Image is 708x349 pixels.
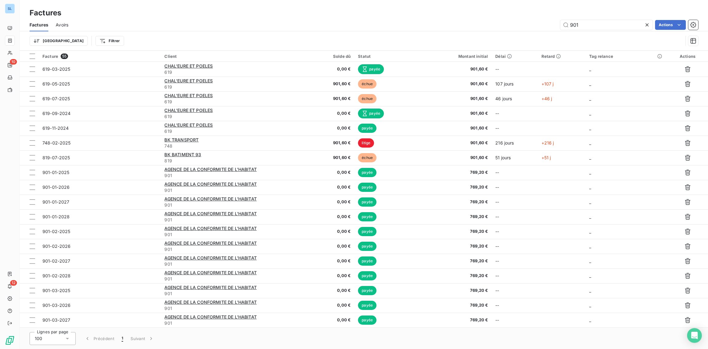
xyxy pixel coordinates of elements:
span: 0,00 € [314,66,351,72]
span: 0,00 € [314,302,351,308]
span: 748 [164,143,306,149]
span: 819 [164,158,306,164]
span: payée [358,301,376,310]
span: Avoirs [56,22,68,28]
span: 748-02-2025 [42,140,71,145]
div: Retard [541,54,582,59]
span: 901-02-2026 [42,244,71,249]
span: 901,60 € [417,66,488,72]
div: Solde dû [314,54,351,59]
span: 901 [164,187,306,193]
img: Logo LeanPay [5,335,15,345]
span: CHAL'EURE ET POELES [164,108,213,113]
button: Suivant [127,332,158,345]
span: AGENCE DE LA CONFORMITE DE L'HABITAT [164,196,256,201]
span: 0,00 € [314,125,351,131]
span: CHAL'EURE ET POELES [164,78,213,83]
span: 901,60 € [314,155,351,161]
span: 901 [164,246,306,252]
span: Factures [30,22,48,28]
span: 619 [164,84,306,90]
span: payée [358,183,376,192]
span: AGENCE DE LA CONFORMITE DE L'HABITAT [164,167,256,172]
span: 901-02-2028 [42,273,71,278]
span: payée [358,271,376,280]
td: -- [492,209,537,224]
span: payée [358,315,376,325]
span: AGENCE DE LA CONFORMITE DE L'HABITAT [164,181,256,187]
span: 901 [164,217,306,223]
span: _ [589,155,591,160]
td: -- [492,224,537,239]
td: -- [492,327,537,342]
span: 901,60 € [314,96,351,102]
span: 0,00 € [314,184,351,190]
span: _ [589,96,591,101]
span: CHAL'EURE ET POELES [164,93,213,98]
td: 107 jours [492,77,537,91]
td: -- [492,62,537,77]
span: 619-09-2024 [42,111,71,116]
h3: Factures [30,7,61,18]
span: 0,00 € [314,258,351,264]
span: 1 [122,335,123,342]
span: AGENCE DE LA CONFORMITE DE L'HABITAT [164,255,256,260]
span: _ [589,273,591,278]
div: Délai [495,54,534,59]
span: 619-07-2025 [42,96,70,101]
span: 901,60 € [417,96,488,102]
span: 901-03-2025 [42,288,70,293]
td: -- [492,254,537,268]
div: SL [5,4,15,14]
span: _ [589,229,591,234]
span: _ [589,170,591,175]
button: [GEOGRAPHIC_DATA] [30,36,88,46]
span: litige [358,138,374,148]
span: 901-02-2025 [42,229,70,234]
span: 769,20 € [417,243,488,249]
span: 0,00 € [314,199,351,205]
span: +107 j [541,81,554,86]
span: _ [589,199,591,204]
span: BK BATIMENT 93 [164,152,201,157]
td: 51 jours [492,150,537,165]
span: échue [358,79,376,89]
span: AGENCE DE LA CONFORMITE DE L'HABITAT [164,270,256,275]
span: _ [589,288,591,293]
span: 10 [10,59,17,65]
span: 901-01-2026 [42,184,70,190]
span: 901-03-2026 [42,303,71,308]
span: 901-01-2025 [42,170,70,175]
span: 901,60 € [417,125,488,131]
span: échue [358,153,376,162]
span: AGENCE DE LA CONFORMITE DE L'HABITAT [164,299,256,305]
button: Filtrer [95,36,124,46]
span: 769,20 € [417,258,488,264]
span: 0,00 € [314,288,351,294]
span: 901 [164,202,306,208]
button: Précédent [81,332,118,345]
span: 619-11-2024 [42,125,69,131]
span: CHAL'EURE ET POELES [164,122,213,128]
span: 901,60 € [314,81,351,87]
span: 901,60 € [417,155,488,161]
td: -- [492,106,537,121]
span: 901 [164,320,306,326]
span: 901-02-2027 [42,258,70,264]
span: 769,20 € [417,273,488,279]
span: 0,00 € [314,214,351,220]
span: _ [589,81,591,86]
td: -- [492,283,537,298]
td: -- [492,239,537,254]
button: Actions [655,20,686,30]
td: -- [492,313,537,327]
span: _ [589,66,591,72]
span: payée [358,227,376,236]
span: _ [589,244,591,249]
span: 901,60 € [417,81,488,87]
span: 901 [164,261,306,267]
div: Statut [358,54,409,59]
td: -- [492,268,537,283]
div: Open Intercom Messenger [687,328,702,343]
span: Facture [42,54,58,59]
